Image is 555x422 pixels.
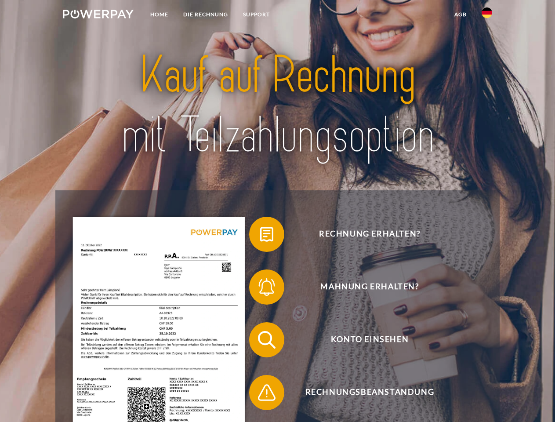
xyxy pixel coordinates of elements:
img: title-powerpay_de.svg [84,42,471,168]
span: Mahnung erhalten? [262,269,477,305]
img: qb_bell.svg [256,276,278,298]
button: Rechnungsbeanstandung [249,375,478,410]
span: Konto einsehen [262,322,477,357]
img: qb_bill.svg [256,223,278,245]
button: Rechnung erhalten? [249,217,478,252]
span: Rechnungsbeanstandung [262,375,477,410]
img: logo-powerpay-white.svg [63,10,134,18]
img: de [482,7,492,18]
a: agb [447,7,474,22]
a: Home [143,7,176,22]
button: Konto einsehen [249,322,478,357]
a: SUPPORT [236,7,277,22]
a: DIE RECHNUNG [176,7,236,22]
span: Rechnung erhalten? [262,217,477,252]
button: Mahnung erhalten? [249,269,478,305]
img: qb_warning.svg [256,382,278,404]
img: qb_search.svg [256,329,278,351]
